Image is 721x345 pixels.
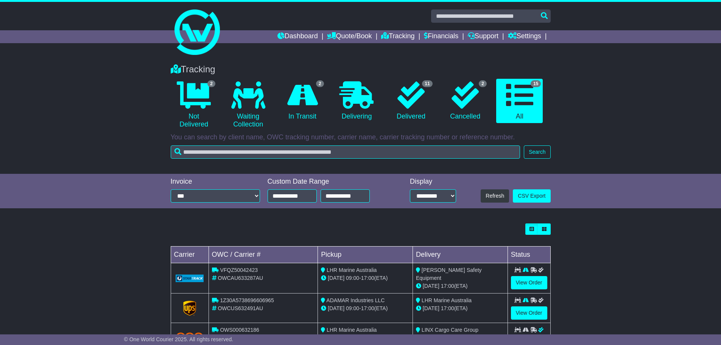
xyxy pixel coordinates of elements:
[328,305,344,311] span: [DATE]
[361,275,374,281] span: 17:00
[422,327,478,333] span: LINX Cargo Care Group
[381,30,414,43] a: Tracking
[220,297,274,303] span: 1Z30A5738696606965
[481,189,509,203] button: Refresh
[316,80,324,87] span: 2
[361,305,374,311] span: 17:00
[279,79,325,123] a: 2 In Transit
[321,274,410,282] div: - (ETA)
[318,247,413,263] td: Pickup
[326,297,385,303] span: ADAMAR Industries LLC
[333,79,380,123] a: Delivering
[423,305,439,311] span: [DATE]
[225,79,271,131] a: Waiting Collection
[207,80,215,87] span: 2
[424,30,458,43] a: Financials
[220,267,258,273] span: VFQZ50042423
[441,305,454,311] span: 17:00
[423,283,439,289] span: [DATE]
[442,79,489,123] a: 2 Cancelled
[468,30,498,43] a: Support
[183,301,196,316] img: GetCarrierServiceLogo
[327,267,377,273] span: LHR Marine Australia
[416,304,505,312] div: (ETA)
[513,189,550,203] a: CSV Export
[171,79,217,131] a: 2 Not Delivered
[413,247,508,263] td: Delivery
[422,297,472,303] span: LHR Marine Australia
[416,282,505,290] div: (ETA)
[511,306,547,320] a: View Order
[209,247,318,263] td: OWC / Carrier #
[479,80,487,87] span: 2
[531,80,541,87] span: 15
[218,305,263,311] span: OWCUS632491AU
[327,30,372,43] a: Quote/Book
[511,276,547,289] a: View Order
[321,304,410,312] div: - (ETA)
[171,247,209,263] td: Carrier
[176,333,204,343] img: TNT_Domestic.png
[218,275,263,281] span: OWCAU633287AU
[328,275,344,281] span: [DATE]
[327,327,377,333] span: LHR Marine Australia
[277,30,318,43] a: Dashboard
[268,178,389,186] div: Custom Date Range
[220,327,259,333] span: OWS000632186
[441,283,454,289] span: 17:00
[346,275,359,281] span: 09:00
[416,267,482,281] span: [PERSON_NAME] Safety Equipment
[171,178,260,186] div: Invoice
[422,80,432,87] span: 11
[508,247,550,263] td: Status
[508,30,541,43] a: Settings
[496,79,543,123] a: 15 All
[524,145,550,159] button: Search
[176,275,204,282] img: GetCarrierServiceLogo
[167,64,554,75] div: Tracking
[410,178,456,186] div: Display
[388,79,434,123] a: 11 Delivered
[346,305,359,311] span: 09:00
[171,133,551,142] p: You can search by client name, OWC tracking number, carrier name, carrier tracking number or refe...
[124,336,234,342] span: © One World Courier 2025. All rights reserved.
